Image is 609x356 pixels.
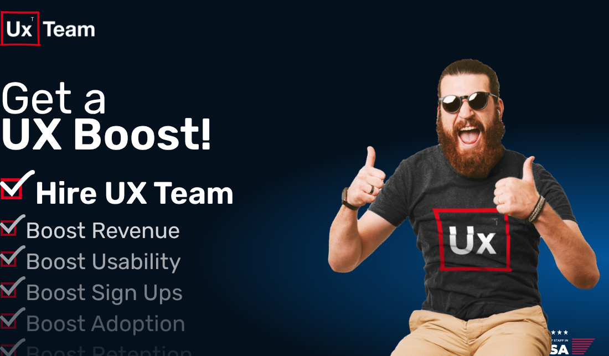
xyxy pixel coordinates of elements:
[25,245,322,278] p: Boost Usability
[35,170,322,216] p: Hire UX Team
[25,276,322,309] p: Boost Sign Ups
[25,307,322,340] p: Boost Adoption
[25,214,322,247] p: Boost Revenue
